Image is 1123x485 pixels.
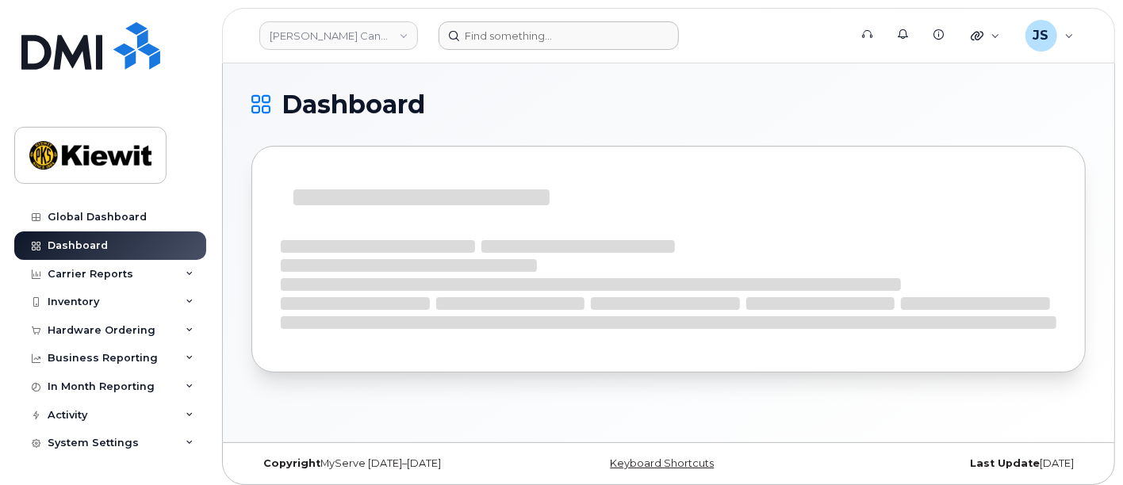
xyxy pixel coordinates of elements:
[263,457,320,469] strong: Copyright
[807,457,1086,470] div: [DATE]
[282,93,425,116] span: Dashboard
[970,457,1040,469] strong: Last Update
[610,457,714,469] a: Keyboard Shortcuts
[1054,416,1111,473] iframe: Messenger Launcher
[251,457,530,470] div: MyServe [DATE]–[DATE]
